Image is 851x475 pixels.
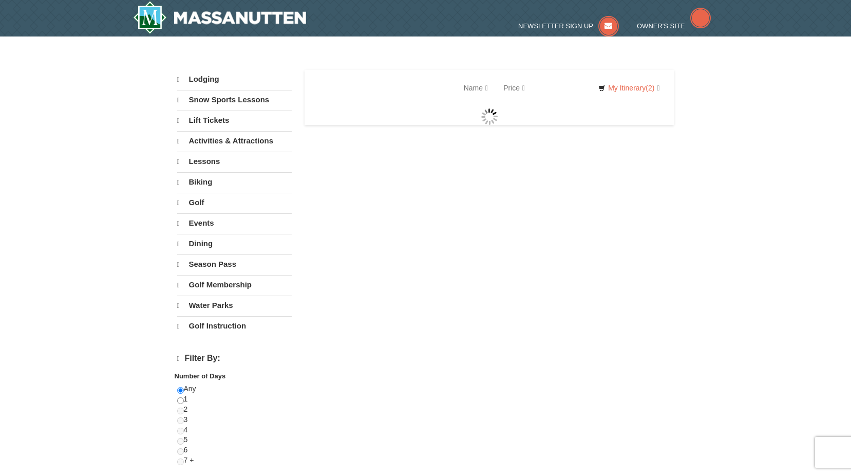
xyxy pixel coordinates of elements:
[133,1,307,34] a: Massanutten Resort
[133,1,307,34] img: Massanutten Resort Logo
[177,131,292,151] a: Activities & Attractions
[177,193,292,212] a: Golf
[456,78,496,98] a: Name
[177,234,292,253] a: Dining
[518,22,619,30] a: Newsletter Sign Up
[177,152,292,171] a: Lessons
[177,172,292,192] a: Biking
[496,78,533,98] a: Price
[177,254,292,274] a: Season Pass
[177,316,292,336] a: Golf Instruction
[177,354,292,363] h4: Filter By:
[637,22,711,30] a: Owner's Site
[177,296,292,315] a: Water Parks
[175,372,226,380] strong: Number of Days
[481,108,498,125] img: wait gif
[592,80,666,96] a: My Itinerary(2)
[177,213,292,233] a: Events
[177,70,292,89] a: Lodging
[177,111,292,130] a: Lift Tickets
[637,22,685,30] span: Owner's Site
[177,90,292,109] a: Snow Sports Lessons
[646,84,654,92] span: (2)
[177,275,292,295] a: Golf Membership
[518,22,593,30] span: Newsletter Sign Up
